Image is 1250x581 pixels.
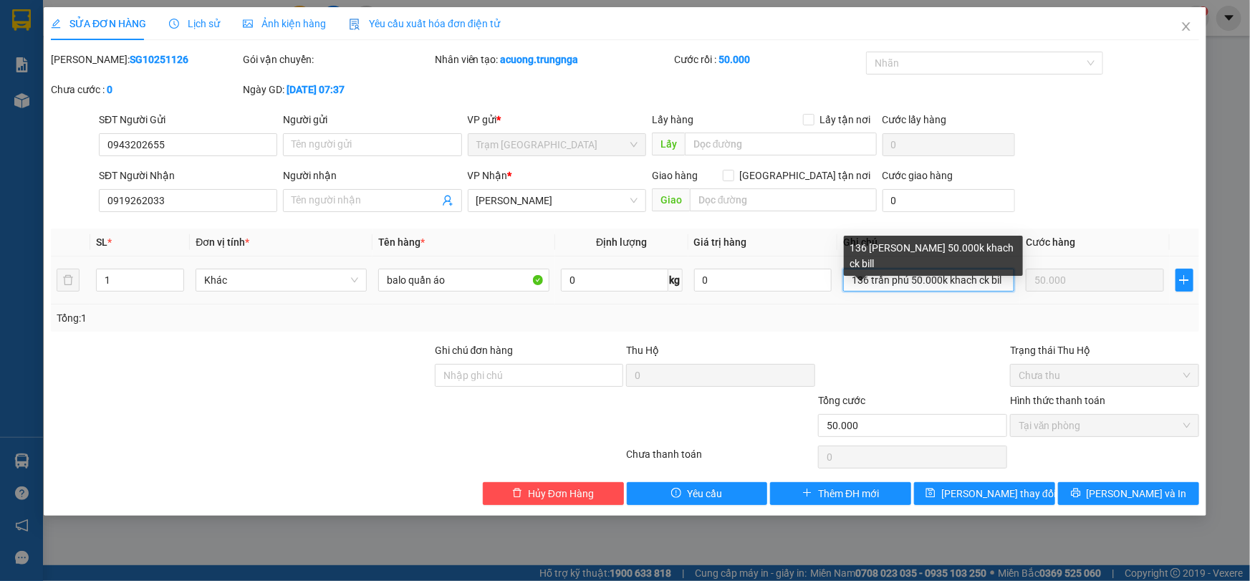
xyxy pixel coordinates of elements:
[243,52,432,67] div: Gói vận chuyển:
[442,195,453,206] span: user-add
[941,486,1056,501] span: [PERSON_NAME] thay đổi
[1019,415,1191,436] span: Tại văn phòng
[468,112,646,128] div: VP gửi
[1181,21,1192,32] span: close
[668,269,683,292] span: kg
[1087,486,1187,501] span: [PERSON_NAME] và In
[349,18,500,29] span: Yêu cầu xuất hóa đơn điện tử
[476,134,638,155] span: Trạm Sài Gòn
[378,236,425,248] span: Tên hàng
[130,54,188,65] b: SG10251126
[51,19,61,29] span: edit
[99,112,277,128] div: SĐT Người Gửi
[349,19,360,30] img: icon
[671,488,681,499] span: exclamation-circle
[528,486,594,501] span: Hủy Đơn Hàng
[690,188,877,211] input: Dọc đường
[883,114,947,125] label: Cước lấy hàng
[1019,365,1191,386] span: Chưa thu
[51,52,240,67] div: [PERSON_NAME]:
[1026,269,1164,292] input: 0
[883,170,953,181] label: Cước giao hàng
[1010,395,1105,406] label: Hình thức thanh toán
[1071,488,1081,499] span: printer
[685,133,877,155] input: Dọc đường
[914,482,1055,505] button: save[PERSON_NAME] thay đổi
[476,190,638,211] span: Phan Thiết
[770,482,911,505] button: plusThêm ĐH mới
[57,310,483,326] div: Tổng: 1
[734,168,877,183] span: [GEOGRAPHIC_DATA] tận nơi
[169,18,220,29] span: Lịch sử
[204,269,358,291] span: Khác
[818,395,865,406] span: Tổng cước
[837,229,1020,256] th: Ghi chú
[435,364,624,387] input: Ghi chú đơn hàng
[1176,269,1193,292] button: plus
[652,188,690,211] span: Giao
[283,112,461,128] div: Người gửi
[818,486,879,501] span: Thêm ĐH mới
[243,19,253,29] span: picture
[926,488,936,499] span: save
[627,482,768,505] button: exclamation-circleYêu cầu
[243,18,326,29] span: Ảnh kiện hàng
[99,168,277,183] div: SĐT Người Nhận
[652,114,693,125] span: Lấy hàng
[57,269,80,292] button: delete
[652,170,698,181] span: Giao hàng
[718,54,750,65] b: 50.000
[169,19,179,29] span: clock-circle
[844,236,1023,276] div: 136 [PERSON_NAME] 50.000k khach ck bill
[435,345,514,356] label: Ghi chú đơn hàng
[196,236,249,248] span: Đơn vị tính
[1010,342,1199,358] div: Trạng thái Thu Hộ
[468,170,508,181] span: VP Nhận
[283,168,461,183] div: Người nhận
[1026,236,1075,248] span: Cước hàng
[802,488,812,499] span: plus
[596,236,647,248] span: Định lượng
[625,446,817,471] div: Chưa thanh toán
[51,18,146,29] span: SỬA ĐƠN HÀNG
[483,482,624,505] button: deleteHủy Đơn Hàng
[1166,7,1206,47] button: Close
[652,133,685,155] span: Lấy
[512,488,522,499] span: delete
[883,189,1015,212] input: Cước giao hàng
[814,112,877,128] span: Lấy tận nơi
[1176,274,1193,286] span: plus
[1058,482,1199,505] button: printer[PERSON_NAME] và In
[243,82,432,97] div: Ngày GD:
[96,236,107,248] span: SL
[378,269,549,292] input: VD: Bàn, Ghế
[435,52,672,67] div: Nhân viên tạo:
[626,345,659,356] span: Thu Hộ
[501,54,579,65] b: acuong.trungnga
[287,84,345,95] b: [DATE] 07:37
[674,52,863,67] div: Cước rồi :
[107,84,112,95] b: 0
[51,82,240,97] div: Chưa cước :
[694,236,747,248] span: Giá trị hàng
[883,133,1015,156] input: Cước lấy hàng
[687,486,722,501] span: Yêu cầu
